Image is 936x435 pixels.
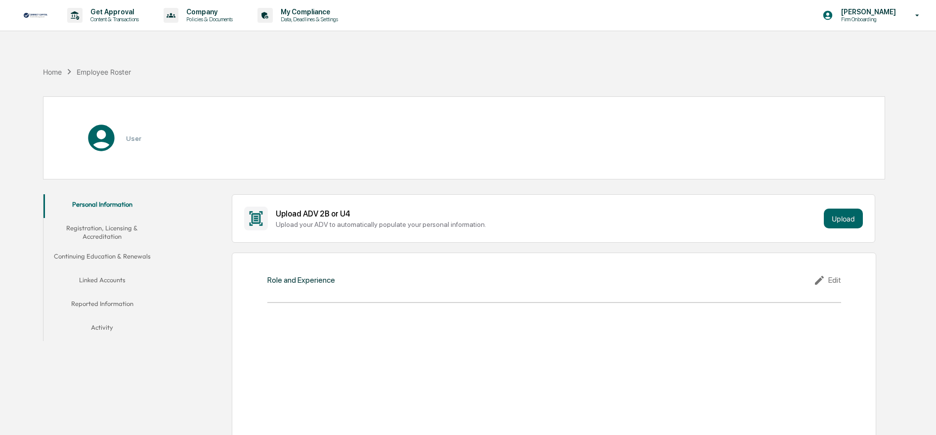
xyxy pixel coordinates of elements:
[43,246,161,270] button: Continuing Education & Renewals
[813,274,841,286] div: Edit
[77,68,131,76] div: Employee Roster
[43,68,62,76] div: Home
[178,16,238,23] p: Policies & Documents
[267,275,335,285] div: Role and Experience
[833,16,901,23] p: Firm Onboarding
[43,294,161,317] button: Reported Information
[83,16,144,23] p: Content & Transactions
[24,12,47,19] img: logo
[276,209,820,218] div: Upload ADV 2B or U4
[43,317,161,341] button: Activity
[273,8,343,16] p: My Compliance
[824,209,863,228] button: Upload
[833,8,901,16] p: [PERSON_NAME]
[43,270,161,294] button: Linked Accounts
[178,8,238,16] p: Company
[276,220,820,228] div: Upload your ADV to automatically populate your personal information.
[43,194,161,218] button: Personal Information
[126,134,141,142] h3: User
[273,16,343,23] p: Data, Deadlines & Settings
[43,218,161,246] button: Registration, Licensing & Accreditation
[43,194,161,341] div: secondary tabs example
[83,8,144,16] p: Get Approval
